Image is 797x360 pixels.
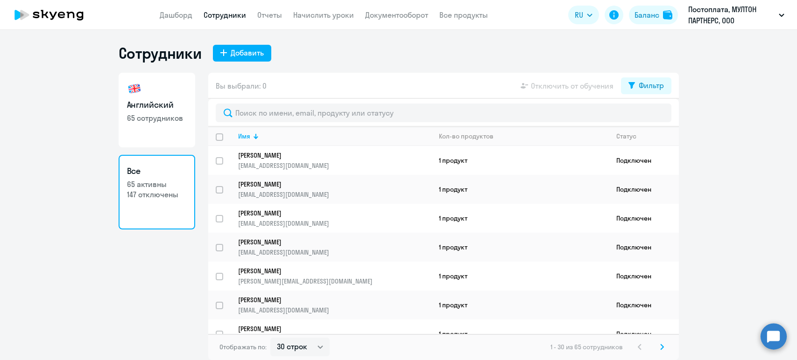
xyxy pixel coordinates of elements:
p: 65 сотрудников [127,113,187,123]
p: [EMAIL_ADDRESS][DOMAIN_NAME] [238,190,431,199]
td: Подключен [609,291,679,319]
span: Отображать по: [219,343,267,351]
p: [PERSON_NAME] [238,296,418,304]
div: Имя [238,132,250,140]
a: [PERSON_NAME][EMAIL_ADDRESS][DOMAIN_NAME] [238,296,431,314]
input: Поиск по имени, email, продукту или статусу [216,104,671,122]
p: [PERSON_NAME] [238,238,418,246]
td: Подключен [609,175,679,204]
p: 147 отключены [127,189,187,200]
p: [EMAIL_ADDRESS][DOMAIN_NAME] [238,219,431,228]
a: Все продукты [439,10,488,20]
a: [PERSON_NAME][EMAIL_ADDRESS][DOMAIN_NAME] [238,238,431,256]
td: Подключен [609,319,679,348]
p: [EMAIL_ADDRESS][DOMAIN_NAME] [238,306,431,314]
td: 1 продукт [431,204,609,233]
a: [PERSON_NAME][EMAIL_ADDRESS][DOMAIN_NAME] [238,209,431,228]
a: [PERSON_NAME][PERSON_NAME][EMAIL_ADDRESS][DOMAIN_NAME] [238,325,431,343]
a: [PERSON_NAME][EMAIL_ADDRESS][DOMAIN_NAME] [238,180,431,199]
p: [PERSON_NAME] [238,180,418,188]
p: [PERSON_NAME] [238,325,418,333]
div: Кол-во продуктов [439,132,494,140]
p: [PERSON_NAME] [238,151,418,159]
p: [EMAIL_ADDRESS][DOMAIN_NAME] [238,161,431,170]
td: 1 продукт [431,262,609,291]
div: Имя [238,132,431,140]
a: Сотрудники [204,10,246,20]
button: Добавить [213,45,271,62]
td: Подключен [609,262,679,291]
a: Отчеты [257,10,282,20]
span: 1 - 30 из 65 сотрудников [550,343,623,351]
button: RU [568,6,599,24]
button: Постоплата, МУЛТОН ПАРТНЕРС, ООО [684,4,789,26]
p: [PERSON_NAME] [238,209,418,217]
a: Все65 активны147 отключены [119,155,195,229]
p: [EMAIL_ADDRESS][DOMAIN_NAME] [238,248,431,256]
button: Балансbalance [629,6,678,24]
span: Вы выбрали: 0 [216,80,267,91]
div: Баланс [635,9,659,21]
div: Статус [616,132,678,140]
td: Подключен [609,204,679,233]
td: 1 продукт [431,291,609,319]
td: 1 продукт [431,233,609,262]
p: 65 активны [127,179,187,189]
p: [PERSON_NAME][EMAIL_ADDRESS][DOMAIN_NAME] [238,277,431,285]
td: Подключен [609,146,679,175]
div: Статус [616,132,636,140]
span: RU [575,9,583,21]
td: Подключен [609,233,679,262]
button: Фильтр [621,77,671,94]
div: Добавить [231,47,264,58]
h3: Английский [127,99,187,111]
a: [PERSON_NAME][EMAIL_ADDRESS][DOMAIN_NAME] [238,151,431,170]
p: Постоплата, МУЛТОН ПАРТНЕРС, ООО [688,4,775,26]
h1: Сотрудники [119,44,202,62]
a: Документооборот [365,10,428,20]
td: 1 продукт [431,319,609,348]
p: [PERSON_NAME] [238,267,418,275]
h3: Все [127,165,187,177]
td: 1 продукт [431,175,609,204]
div: Кол-во продуктов [439,132,608,140]
img: balance [663,10,672,20]
a: [PERSON_NAME][PERSON_NAME][EMAIL_ADDRESS][DOMAIN_NAME] [238,267,431,285]
div: Фильтр [639,80,664,91]
img: english [127,81,142,96]
a: Английский65 сотрудников [119,73,195,147]
td: 1 продукт [431,146,609,175]
a: Дашборд [160,10,192,20]
a: Начислить уроки [293,10,354,20]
